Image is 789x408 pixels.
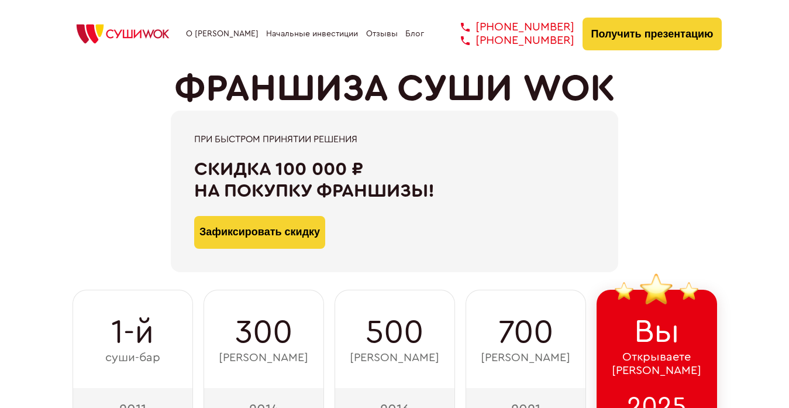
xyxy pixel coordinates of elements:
img: СУШИWOK [67,21,178,47]
a: О [PERSON_NAME] [186,29,259,39]
a: Блог [405,29,424,39]
a: Начальные инвестиции [266,29,358,39]
span: 1-й [111,314,154,351]
button: Получить презентацию [583,18,722,50]
span: 300 [235,314,292,351]
div: Скидка 100 000 ₽ на покупку франшизы! [194,159,595,202]
span: [PERSON_NAME] [481,351,570,365]
span: 700 [498,314,553,351]
span: [PERSON_NAME] [350,351,439,365]
div: При быстром принятии решения [194,134,595,145]
button: Зафиксировать скидку [194,216,325,249]
a: Отзывы [366,29,398,39]
a: [PHONE_NUMBER] [443,20,574,34]
span: Вы [634,313,680,351]
span: 500 [366,314,423,351]
a: [PHONE_NUMBER] [443,34,574,47]
span: суши-бар [105,351,160,365]
span: [PERSON_NAME] [219,351,308,365]
span: Открываете [PERSON_NAME] [612,351,701,378]
h1: ФРАНШИЗА СУШИ WOK [174,67,615,111]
